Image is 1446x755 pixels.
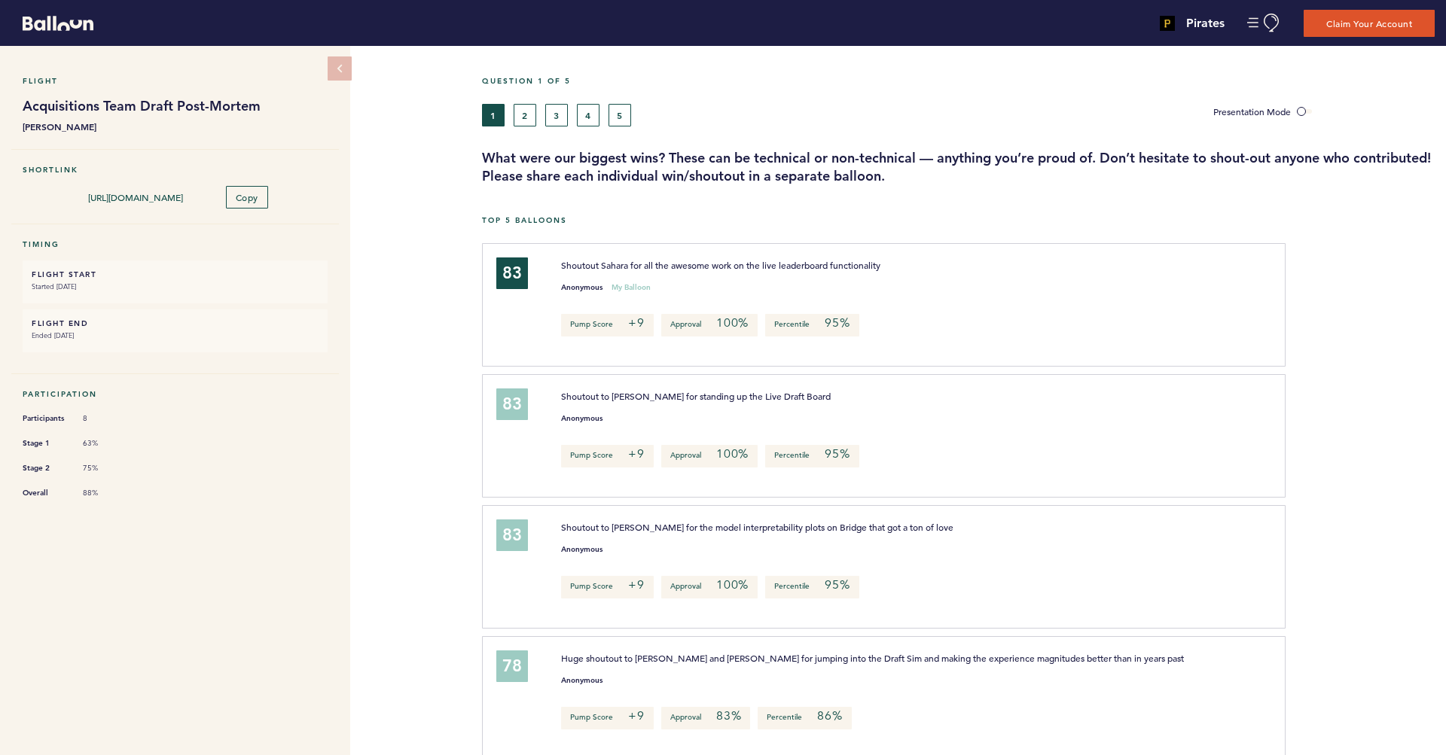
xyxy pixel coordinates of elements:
[482,76,1435,86] h5: Question 1 of 5
[612,284,651,291] small: My Balloon
[661,445,758,467] p: Approval
[11,15,93,31] a: Balloon
[32,269,319,279] h6: FLIGHT START
[226,186,268,209] button: Copy
[661,314,758,336] p: Approval
[545,104,568,126] button: 3
[23,411,68,426] span: Participants
[817,708,842,723] em: 86%
[23,16,93,31] svg: Balloon
[32,318,319,328] h6: FLIGHT END
[561,445,654,467] p: Pump Score
[514,104,536,126] button: 2
[23,76,328,86] h5: Flight
[561,576,654,598] p: Pump Score
[628,315,645,330] em: +9
[83,488,128,498] span: 88%
[23,97,328,115] h1: Acquisitions Team Draft Post-Mortem
[716,315,749,330] em: 100%
[561,707,654,729] p: Pump Score
[496,257,528,289] div: 83
[23,119,328,134] b: [PERSON_NAME]
[716,446,749,461] em: 100%
[23,461,68,476] span: Stage 2
[482,215,1435,225] h5: Top 5 Balloons
[23,239,328,249] h5: Timing
[23,436,68,451] span: Stage 1
[496,650,528,682] div: 78
[716,577,749,592] em: 100%
[496,388,528,420] div: 83
[561,546,602,553] small: Anonymous
[609,104,631,126] button: 5
[825,577,850,592] em: 95%
[628,708,645,723] em: +9
[716,708,741,723] em: 83%
[825,446,850,461] em: 95%
[661,707,750,729] p: Approval
[765,445,859,467] p: Percentile
[83,438,128,449] span: 63%
[561,521,953,533] span: Shoutout to [PERSON_NAME] for the model interpretability plots on Bridge that got a ton of love
[561,314,654,336] p: Pump Score
[628,446,645,461] em: +9
[32,328,319,343] small: Ended [DATE]
[661,576,758,598] p: Approval
[1247,14,1281,32] button: Manage Account
[561,390,831,402] span: Shoutout to [PERSON_NAME] for standing up the Live Draft Board
[561,652,1184,664] span: Huge shoutout to [PERSON_NAME] and [PERSON_NAME] for jumping into the Draft Sim and making the ex...
[236,191,258,203] span: Copy
[1213,105,1291,117] span: Presentation Mode
[23,486,68,501] span: Overall
[482,149,1435,185] h3: What were our biggest wins? These can be technical or non-technical — anything you’re proud of. D...
[561,415,602,422] small: Anonymous
[1304,10,1435,37] button: Claim Your Account
[32,279,319,294] small: Started [DATE]
[23,389,328,399] h5: Participation
[23,165,328,175] h5: Shortlink
[482,104,505,126] button: 1
[83,463,128,473] span: 75%
[561,284,602,291] small: Anonymous
[561,259,880,271] span: Shoutout Sahara for all the awesome work on the live leaderboard functionality
[1186,14,1225,32] h4: Pirates
[825,315,850,330] em: 95%
[561,677,602,684] small: Anonymous
[577,104,599,126] button: 4
[765,314,859,336] p: Percentile
[628,577,645,592] em: +9
[496,519,528,551] div: 83
[758,707,851,729] p: Percentile
[83,413,128,424] span: 8
[765,576,859,598] p: Percentile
